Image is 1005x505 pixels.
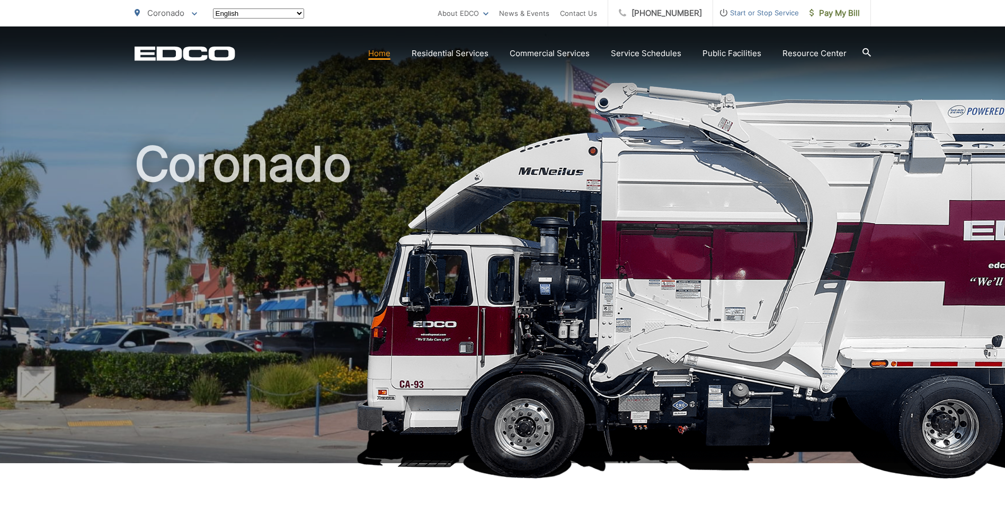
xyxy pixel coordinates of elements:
[438,7,488,20] a: About EDCO
[412,47,488,60] a: Residential Services
[702,47,761,60] a: Public Facilities
[560,7,597,20] a: Contact Us
[213,8,304,19] select: Select a language
[499,7,549,20] a: News & Events
[782,47,847,60] a: Resource Center
[135,138,871,473] h1: Coronado
[611,47,681,60] a: Service Schedules
[368,47,390,60] a: Home
[510,47,590,60] a: Commercial Services
[147,8,184,18] span: Coronado
[135,46,235,61] a: EDCD logo. Return to the homepage.
[810,7,860,20] span: Pay My Bill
